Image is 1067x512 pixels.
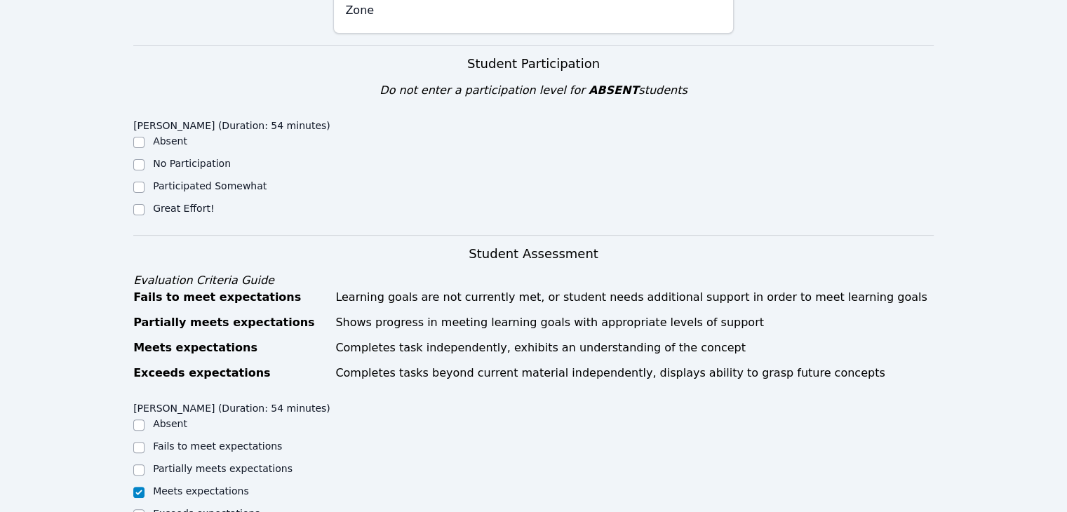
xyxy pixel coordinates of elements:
[335,314,934,331] div: Shows progress in meeting learning goals with appropriate levels of support
[335,289,934,306] div: Learning goals are not currently met, or student needs additional support in order to meet learni...
[133,365,327,382] div: Exceeds expectations
[153,463,293,474] label: Partially meets expectations
[133,314,327,331] div: Partially meets expectations
[153,203,214,214] label: Great Effort!
[133,272,934,289] div: Evaluation Criteria Guide
[133,54,934,74] h3: Student Participation
[133,289,327,306] div: Fails to meet expectations
[153,418,187,429] label: Absent
[335,365,934,382] div: Completes tasks beyond current material independently, displays ability to grasp future concepts
[153,135,187,147] label: Absent
[153,485,249,497] label: Meets expectations
[153,180,267,191] label: Participated Somewhat
[133,339,327,356] div: Meets expectations
[133,82,934,99] div: Do not enter a participation level for students
[335,339,934,356] div: Completes task independently, exhibits an understanding of the concept
[589,83,638,97] span: ABSENT
[133,244,934,264] h3: Student Assessment
[133,113,330,134] legend: [PERSON_NAME] (Duration: 54 minutes)
[153,440,282,452] label: Fails to meet expectations
[153,158,231,169] label: No Participation
[133,396,330,417] legend: [PERSON_NAME] (Duration: 54 minutes)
